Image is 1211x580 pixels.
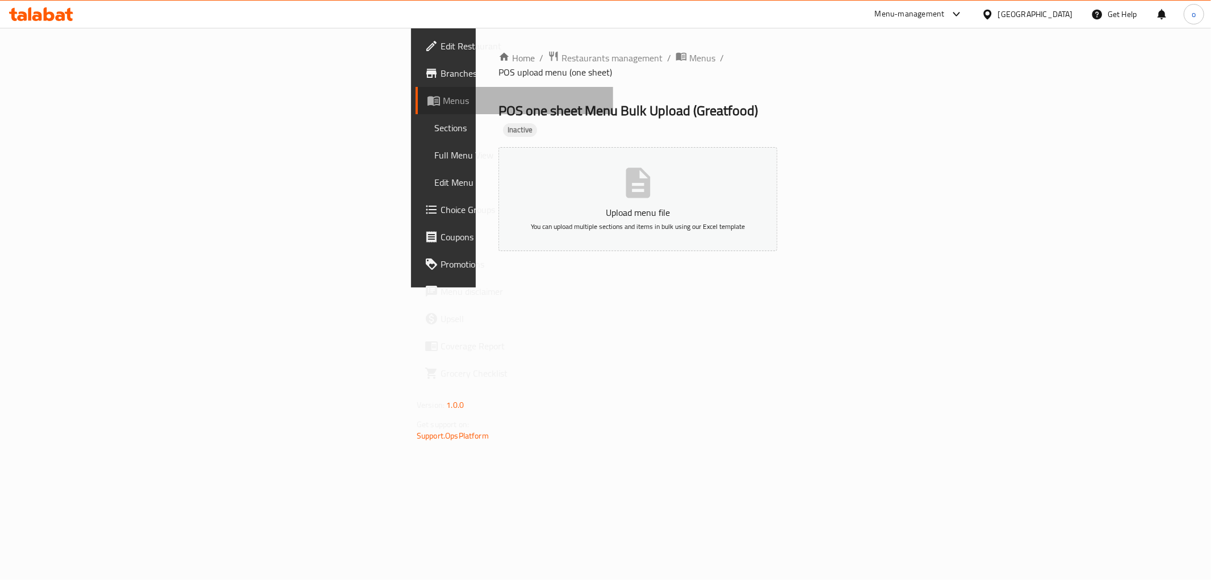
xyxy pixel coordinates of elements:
span: Edit Menu [434,176,604,189]
span: Branches [441,66,604,80]
a: Branches [416,60,613,87]
p: Upload menu file [516,206,760,219]
span: Edit Restaurant [441,39,604,53]
button: Upload menu fileYou can upload multiple sections and items in bulk using our Excel template [498,147,777,251]
span: Version: [417,398,445,412]
a: Coverage Report [416,332,613,360]
a: Coupons [416,223,613,251]
span: 1.0.0 [446,398,464,412]
a: Choice Groups [416,196,613,223]
a: Menus [416,87,613,114]
span: POS one sheet Menu Bulk Upload ( Greatfood ) [498,98,758,123]
div: Menu-management [875,7,945,21]
a: Sections [425,114,613,141]
span: Coupons [441,230,604,244]
li: / [667,51,671,65]
a: Promotions [416,251,613,278]
a: Support.OpsPlatform [417,428,489,443]
a: Grocery Checklist [416,360,613,387]
a: Menu disclaimer [416,278,613,305]
div: [GEOGRAPHIC_DATA] [998,8,1073,20]
span: Menus [443,94,604,107]
span: Menus [689,51,715,65]
span: Get support on: [417,417,469,432]
nav: breadcrumb [498,51,777,79]
span: You can upload multiple sections and items in bulk using our Excel template [531,220,745,233]
span: Grocery Checklist [441,366,604,380]
a: Edit Menu [425,169,613,196]
span: Choice Groups [441,203,604,216]
span: o [1192,8,1196,20]
span: Promotions [441,257,604,271]
a: Menus [676,51,715,65]
li: / [720,51,724,65]
span: Sections [434,121,604,135]
span: Coverage Report [441,339,604,353]
span: Full Menu View [434,148,604,162]
a: Edit Restaurant [416,32,613,60]
span: Upsell [441,312,604,326]
a: Upsell [416,305,613,332]
a: Full Menu View [425,141,613,169]
span: Menu disclaimer [441,285,604,298]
